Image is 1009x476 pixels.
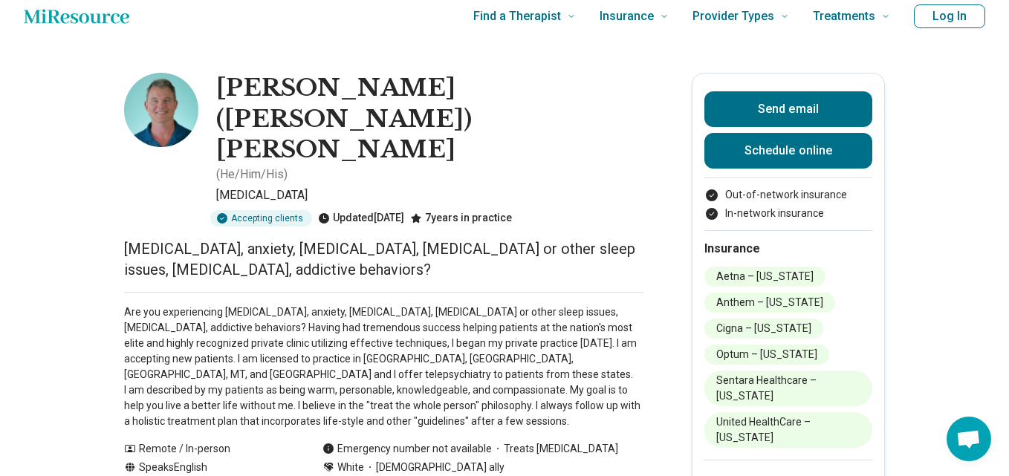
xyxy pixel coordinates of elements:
img: John Holland, Psychiatrist [124,73,198,147]
span: Treatments [813,6,875,27]
p: [MEDICAL_DATA] [216,186,644,204]
span: Provider Types [692,6,774,27]
p: [MEDICAL_DATA], anxiety, [MEDICAL_DATA], [MEDICAL_DATA] or other sleep issues, [MEDICAL_DATA], ad... [124,238,644,280]
li: Optum – [US_STATE] [704,345,829,365]
li: Anthem – [US_STATE] [704,293,835,313]
div: 7 years in practice [410,210,512,226]
li: Cigna – [US_STATE] [704,319,823,339]
li: Aetna – [US_STATE] [704,267,825,287]
div: Open chat [947,417,991,461]
div: Speaks English [124,460,293,475]
p: ( He/Him/His ) [216,166,288,183]
li: United HealthCare – [US_STATE] [704,412,872,448]
li: Out-of-network insurance [704,187,872,203]
button: Log In [914,4,985,28]
span: Find a Therapist [473,6,561,27]
div: Updated [DATE] [318,210,404,226]
h1: [PERSON_NAME] ([PERSON_NAME]) [PERSON_NAME] [216,73,644,166]
span: Treats [MEDICAL_DATA] [492,441,618,457]
span: Insurance [600,6,654,27]
div: Emergency number not available [322,441,492,457]
h2: Insurance [704,240,872,258]
span: [DEMOGRAPHIC_DATA] ally [364,460,504,475]
div: Remote / In-person [124,441,293,457]
span: White [337,460,364,475]
li: In-network insurance [704,206,872,221]
a: Home page [24,1,129,31]
li: Sentara Healthcare – [US_STATE] [704,371,872,406]
div: Accepting clients [210,210,312,226]
a: Schedule online [704,133,872,169]
button: Send email [704,91,872,127]
p: Are you experiencing [MEDICAL_DATA], anxiety, [MEDICAL_DATA], [MEDICAL_DATA] or other sleep issue... [124,304,644,429]
ul: Payment options [704,187,872,221]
